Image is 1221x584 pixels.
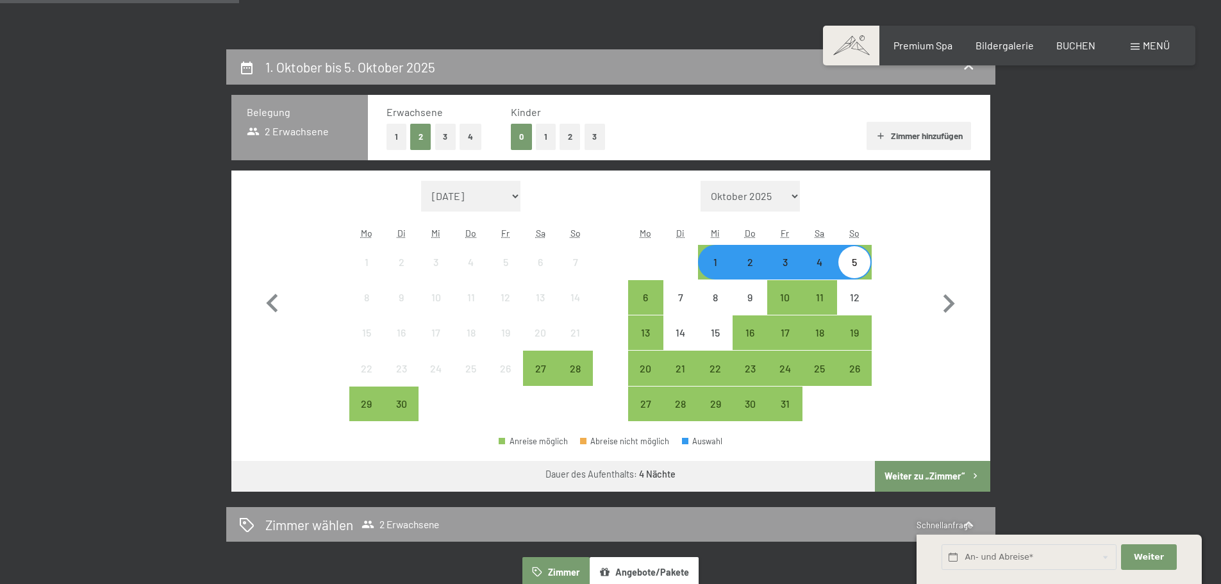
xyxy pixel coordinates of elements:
div: 19 [838,328,870,360]
div: Anreise möglich [837,315,872,350]
div: Anreise nicht möglich [837,280,872,315]
div: Anreise nicht möglich [419,245,453,279]
div: Anreise nicht möglich [698,280,733,315]
button: 1 [386,124,406,150]
div: Anreise möglich [499,437,568,446]
div: Anreise nicht möglich [454,315,488,350]
div: Anreise möglich [802,315,837,350]
div: Anreise möglich [837,351,872,385]
div: Anreise möglich [802,245,837,279]
a: Premium Spa [893,39,952,51]
div: Sun Sep 21 2025 [558,315,592,350]
div: 9 [734,292,766,324]
div: Fri Sep 05 2025 [488,245,523,279]
div: Anreise möglich [698,245,733,279]
div: Sat Sep 27 2025 [523,351,558,385]
div: Wed Oct 01 2025 [698,245,733,279]
div: Anreise nicht möglich [558,280,592,315]
div: 9 [385,292,417,324]
div: Sat Oct 25 2025 [802,351,837,385]
abbr: Freitag [781,228,789,238]
div: Thu Sep 25 2025 [454,351,488,385]
div: 19 [490,328,522,360]
div: 25 [455,363,487,396]
div: 13 [524,292,556,324]
div: 22 [351,363,383,396]
div: Tue Oct 14 2025 [663,315,698,350]
div: Sat Oct 04 2025 [802,245,837,279]
div: Tue Oct 07 2025 [663,280,698,315]
div: Wed Sep 10 2025 [419,280,453,315]
div: 23 [385,363,417,396]
div: 14 [665,328,697,360]
div: 21 [665,363,697,396]
div: Wed Sep 24 2025 [419,351,453,385]
div: 26 [838,363,870,396]
div: 30 [385,399,417,431]
div: 2 [734,257,766,289]
span: 2 Erwachsene [247,124,329,138]
div: Anreise möglich [767,387,802,421]
span: Bildergalerie [976,39,1034,51]
div: Thu Sep 18 2025 [454,315,488,350]
h2: Zimmer wählen [265,515,353,534]
div: 1 [699,257,731,289]
div: 7 [559,257,591,289]
button: 4 [460,124,481,150]
div: Anreise nicht möglich [488,351,523,385]
div: Anreise möglich [523,351,558,385]
div: Thu Oct 23 2025 [733,351,767,385]
div: 5 [838,257,870,289]
div: Anreise möglich [558,351,592,385]
abbr: Donnerstag [465,228,476,238]
b: 4 Nächte [639,469,676,480]
span: Erwachsene [386,106,443,118]
div: Mon Sep 15 2025 [349,315,384,350]
div: 29 [699,399,731,431]
div: Anreise nicht möglich [384,315,419,350]
div: Sun Sep 07 2025 [558,245,592,279]
span: Kinder [511,106,541,118]
div: Wed Sep 03 2025 [419,245,453,279]
div: Anreise nicht möglich [349,351,384,385]
abbr: Mittwoch [431,228,440,238]
h2: 1. Oktober bis 5. Oktober 2025 [265,59,435,75]
div: Fri Sep 19 2025 [488,315,523,350]
div: Anreise nicht möglich [384,245,419,279]
div: Sat Oct 18 2025 [802,315,837,350]
div: 16 [385,328,417,360]
div: Anreise nicht möglich [419,351,453,385]
button: Nächster Monat [930,181,967,422]
div: Auswahl [682,437,723,446]
div: Anreise nicht möglich [488,280,523,315]
div: Abreise nicht möglich [580,437,670,446]
div: Wed Oct 08 2025 [698,280,733,315]
div: Tue Sep 23 2025 [384,351,419,385]
div: Sat Sep 06 2025 [523,245,558,279]
div: Fri Oct 31 2025 [767,387,802,421]
div: Anreise möglich [837,245,872,279]
div: Fri Oct 03 2025 [767,245,802,279]
div: Anreise nicht möglich [663,280,698,315]
div: Mon Sep 08 2025 [349,280,384,315]
button: Weiter zu „Zimmer“ [875,461,990,492]
div: 11 [455,292,487,324]
div: Anreise möglich [733,245,767,279]
div: Tue Sep 16 2025 [384,315,419,350]
div: Thu Sep 04 2025 [454,245,488,279]
div: 8 [351,292,383,324]
div: Anreise nicht möglich [349,245,384,279]
div: 5 [490,257,522,289]
div: 4 [455,257,487,289]
div: Anreise nicht möglich [523,245,558,279]
div: Mon Oct 13 2025 [628,315,663,350]
div: Anreise nicht möglich [384,280,419,315]
div: 16 [734,328,766,360]
abbr: Sonntag [570,228,581,238]
div: Anreise möglich [767,351,802,385]
div: 23 [734,363,766,396]
div: Anreise möglich [767,315,802,350]
div: 10 [420,292,452,324]
div: Fri Oct 24 2025 [767,351,802,385]
div: Anreise möglich [349,387,384,421]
